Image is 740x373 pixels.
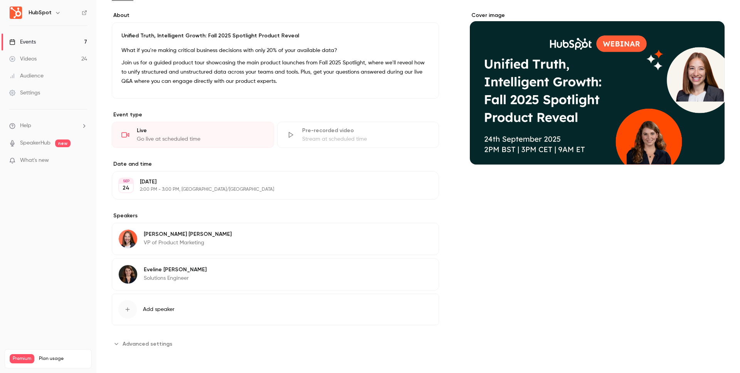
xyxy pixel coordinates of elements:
li: help-dropdown-opener [9,122,87,130]
div: Eveline WulffEveline [PERSON_NAME]Solutions Engineer [112,258,439,291]
span: Add speaker [143,306,175,313]
img: Eveline Wulff [119,265,137,284]
iframe: Noticeable Trigger [78,157,87,164]
div: Pre-recorded video [302,127,430,134]
div: Events [9,38,36,46]
span: Premium [10,354,34,363]
img: Rachel Leist [119,230,137,248]
div: Stream at scheduled time [302,135,430,143]
div: Audience [9,72,44,80]
span: Advanced settings [123,340,172,348]
p: Solutions Engineer [144,274,207,282]
label: Speakers [112,212,439,220]
label: Cover image [470,12,725,19]
div: SEP [119,178,133,184]
p: [PERSON_NAME] [PERSON_NAME] [144,230,232,238]
label: Date and time [112,160,439,168]
label: About [112,12,439,19]
p: Eveline [PERSON_NAME] [144,266,207,274]
span: Plan usage [39,356,87,362]
section: Advanced settings [112,338,439,350]
button: Add speaker [112,294,439,325]
div: Go live at scheduled time [137,135,264,143]
span: new [55,139,71,147]
img: HubSpot [10,7,22,19]
section: Cover image [470,12,725,165]
p: VP of Product Marketing [144,239,232,247]
h6: HubSpot [29,9,52,17]
p: 24 [123,184,129,192]
p: 2:00 PM - 3:00 PM, [GEOGRAPHIC_DATA]/[GEOGRAPHIC_DATA] [140,186,398,193]
div: LiveGo live at scheduled time [112,122,274,148]
div: Rachel Leist[PERSON_NAME] [PERSON_NAME]VP of Product Marketing [112,223,439,255]
span: Help [20,122,31,130]
p: [DATE] [140,178,398,186]
a: SpeakerHub [20,139,50,147]
div: Settings [9,89,40,97]
p: What if you're making critical business decisions with only 20% of your available data? [121,46,429,55]
span: What's new [20,156,49,165]
p: Event type [112,111,439,119]
p: Unified Truth, Intelligent Growth: Fall 2025 Spotlight Product Reveal [121,32,429,40]
div: Videos [9,55,37,63]
div: Live [137,127,264,134]
p: Join us for a guided product tour showcasing the main product launches from Fall 2025 Spotlight, ... [121,58,429,86]
div: Pre-recorded videoStream at scheduled time [277,122,439,148]
button: Advanced settings [112,338,177,350]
